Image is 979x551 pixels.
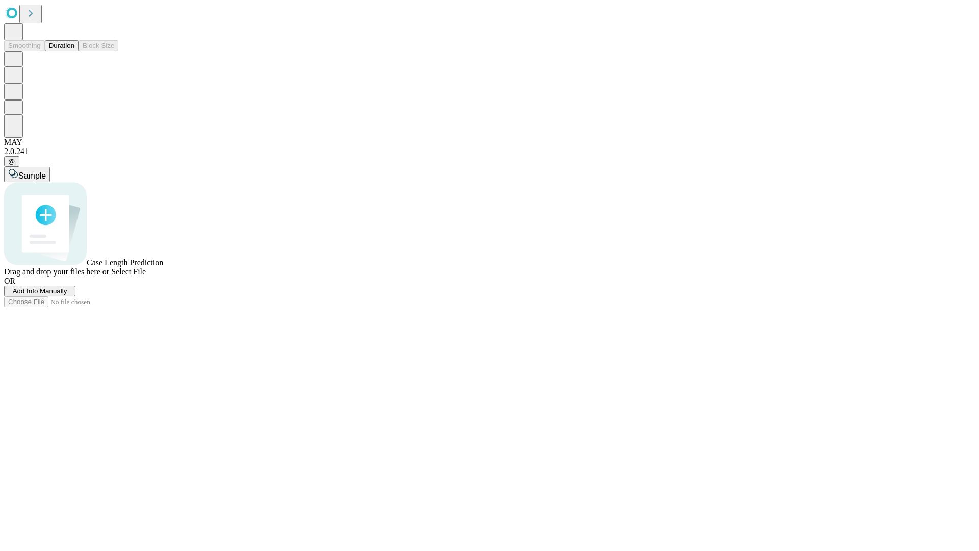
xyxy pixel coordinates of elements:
[8,158,15,165] span: @
[13,287,67,295] span: Add Info Manually
[18,171,46,180] span: Sample
[87,258,163,267] span: Case Length Prediction
[111,267,146,276] span: Select File
[4,156,19,167] button: @
[4,40,45,51] button: Smoothing
[4,267,109,276] span: Drag and drop your files here or
[45,40,79,51] button: Duration
[4,167,50,182] button: Sample
[4,147,975,156] div: 2.0.241
[4,277,15,285] span: OR
[79,40,118,51] button: Block Size
[4,286,75,296] button: Add Info Manually
[4,138,975,147] div: MAY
